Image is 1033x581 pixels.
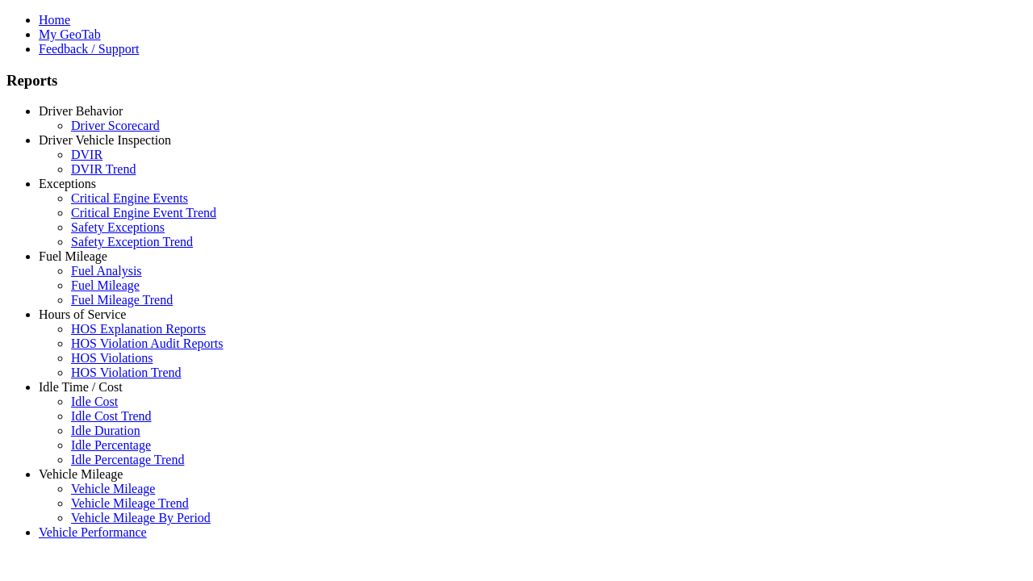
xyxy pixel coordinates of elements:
a: My GeoTab [39,27,101,41]
a: DVIR [71,148,102,161]
a: Critical Engine Event Trend [71,206,216,219]
a: Fuel Mileage [71,278,140,292]
a: Driver Behavior [39,104,123,118]
h3: Reports [6,72,1027,90]
a: Idle Percentage [71,438,151,452]
a: Idle Cost [71,395,118,408]
a: Exceptions [39,177,96,190]
a: Vehicle Mileage By Period [71,511,211,525]
a: Vehicle Mileage Trend [71,496,189,510]
a: Fuel Mileage Trend [71,293,173,307]
a: Vehicle Mileage [71,482,155,495]
a: HOS Violation Trend [71,366,182,379]
a: Feedback / Support [39,42,139,56]
a: Driver Scorecard [71,119,160,132]
a: Critical Engine Events [71,191,188,205]
a: Home [39,13,70,27]
a: Safety Exceptions [71,220,165,234]
a: Driver Vehicle Inspection [39,133,171,147]
a: Idle Duration [71,424,140,437]
a: Hours of Service [39,307,126,321]
a: Safety Exception Trend [71,235,193,249]
a: Fuel Analysis [71,264,142,278]
a: HOS Violation Audit Reports [71,336,224,350]
a: Idle Percentage Trend [71,453,184,466]
a: Idle Cost Trend [71,409,152,423]
a: Idle Time / Cost [39,380,123,394]
a: Vehicle Performance [39,525,147,539]
a: Fuel Mileage [39,249,107,263]
a: HOS Explanation Reports [71,322,206,336]
a: HOS Violations [71,351,153,365]
a: DVIR Trend [71,162,136,176]
a: Vehicle Mileage [39,467,123,481]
